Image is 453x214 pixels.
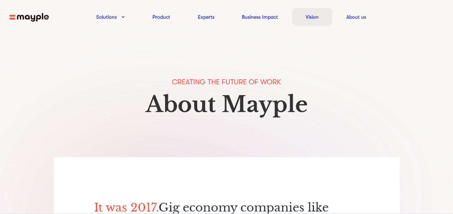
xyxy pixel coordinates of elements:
[242,13,278,21] a: Business Impact
[152,13,170,21] a: Product
[346,13,366,21] a: About us
[96,13,117,21] a: Solutions
[306,13,319,21] a: Vision
[198,13,214,21] a: Experts
[121,16,125,18] img: arrow-down
[9,13,49,22] img: mayple-logo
